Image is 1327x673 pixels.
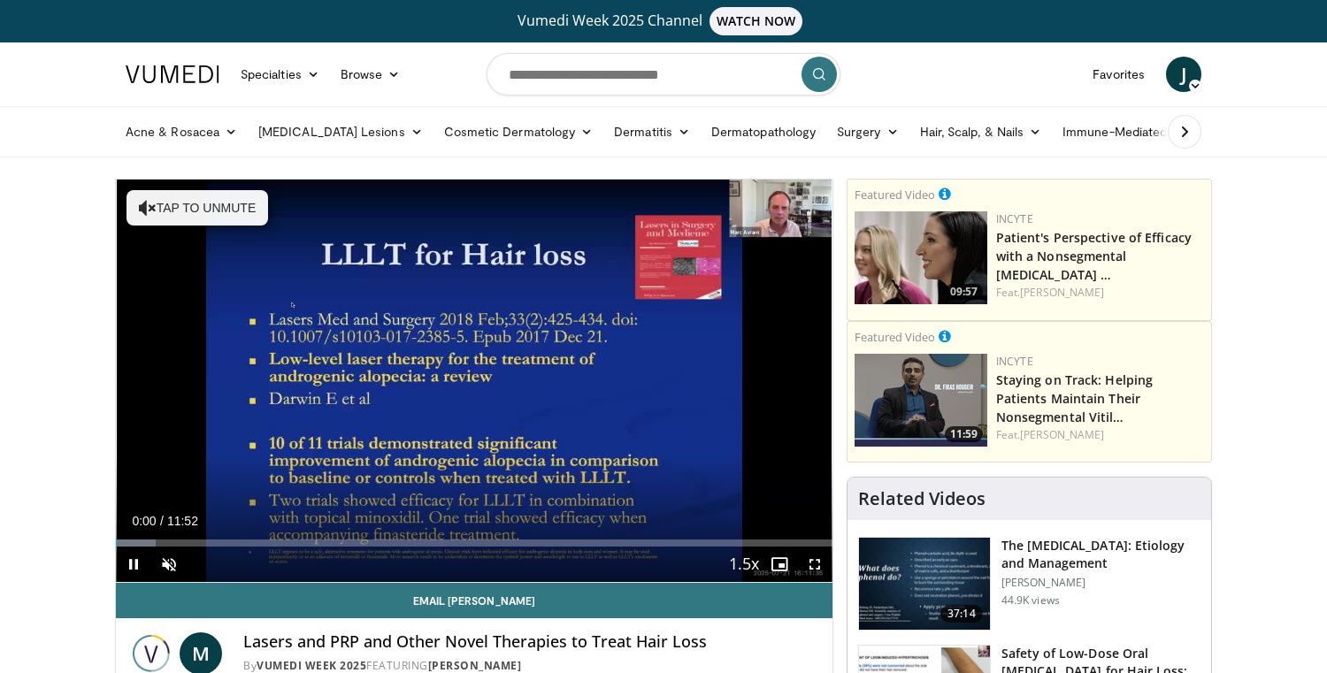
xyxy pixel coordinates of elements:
[996,229,1192,283] a: Patient's Perspective of Efficacy with a Nonsegmental [MEDICAL_DATA] …
[909,114,1052,149] a: Hair, Scalp, & Nails
[855,211,987,304] img: 2c48d197-61e9-423b-8908-6c4d7e1deb64.png.150x105_q85_crop-smart_upscale.jpg
[1052,114,1195,149] a: Immune-Mediated
[243,632,818,652] h4: Lasers and PRP and Other Novel Therapies to Treat Hair Loss
[151,547,187,582] button: Unmute
[762,547,797,582] button: Enable picture-in-picture mode
[1001,576,1200,590] p: [PERSON_NAME]
[855,211,987,304] a: 09:57
[116,539,832,547] div: Progress Bar
[858,537,1200,631] a: 37:14 The [MEDICAL_DATA]: Etiology and Management [PERSON_NAME] 44.9K views
[859,538,990,630] img: c5af237d-e68a-4dd3-8521-77b3daf9ece4.150x105_q85_crop-smart_upscale.jpg
[945,426,983,442] span: 11:59
[116,547,151,582] button: Pause
[603,114,701,149] a: Dermatitis
[945,284,983,300] span: 09:57
[855,187,935,203] small: Featured Video
[855,329,935,345] small: Featured Video
[1001,593,1060,608] p: 44.9K views
[996,427,1204,443] div: Feat.
[1020,285,1104,300] a: [PERSON_NAME]
[428,658,522,673] a: [PERSON_NAME]
[855,354,987,447] a: 11:59
[1166,57,1201,92] a: J
[996,285,1204,301] div: Feat.
[1082,57,1155,92] a: Favorites
[132,514,156,528] span: 0:00
[797,547,832,582] button: Fullscreen
[710,7,803,35] span: WATCH NOW
[1001,537,1200,572] h3: The [MEDICAL_DATA]: Etiology and Management
[115,114,248,149] a: Acne & Rosacea
[996,211,1033,226] a: Incyte
[858,488,986,509] h4: Related Videos
[167,514,198,528] span: 11:52
[1020,427,1104,442] a: [PERSON_NAME]
[701,114,826,149] a: Dermatopathology
[230,57,330,92] a: Specialties
[996,354,1033,369] a: Incyte
[116,180,832,583] video-js: Video Player
[726,547,762,582] button: Playback Rate
[940,605,983,623] span: 37:14
[160,514,164,528] span: /
[126,65,219,83] img: VuMedi Logo
[433,114,603,149] a: Cosmetic Dermatology
[487,53,840,96] input: Search topics, interventions
[257,658,366,673] a: Vumedi Week 2025
[855,354,987,447] img: fe0751a3-754b-4fa7-bfe3-852521745b57.png.150x105_q85_crop-smart_upscale.jpg
[248,114,433,149] a: [MEDICAL_DATA] Lesions
[116,583,832,618] a: Email [PERSON_NAME]
[996,371,1154,425] a: Staying on Track: Helping Patients Maintain Their Nonsegmental Vitil…
[330,57,411,92] a: Browse
[128,7,1199,35] a: Vumedi Week 2025 ChannelWATCH NOW
[127,190,268,226] button: Tap to unmute
[826,114,909,149] a: Surgery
